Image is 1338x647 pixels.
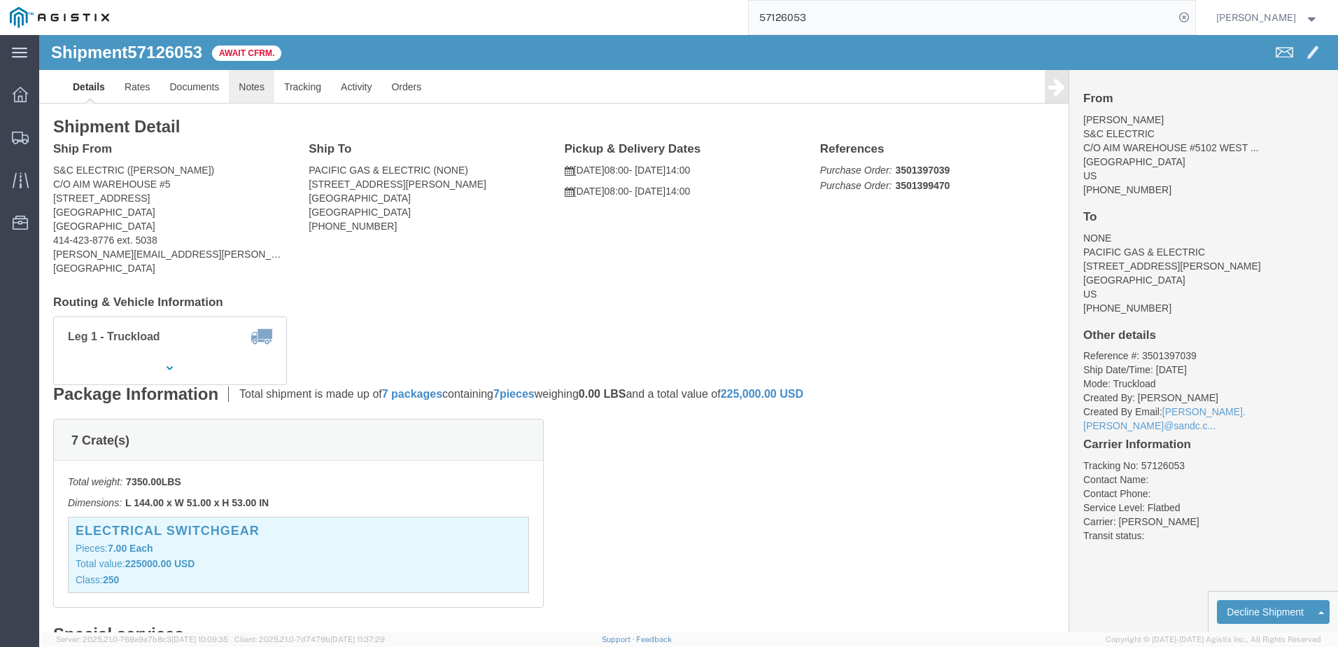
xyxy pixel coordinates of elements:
iframe: FS Legacy Container [39,35,1338,632]
img: logo [10,7,109,28]
span: [DATE] 10:09:35 [171,635,228,643]
span: Justin Chao [1216,10,1296,25]
a: Feedback [636,635,672,643]
span: Copyright © [DATE]-[DATE] Agistix Inc., All Rights Reserved [1106,634,1321,646]
span: [DATE] 11:37:29 [330,635,385,643]
input: Search for shipment number, reference number [749,1,1174,34]
span: Client: 2025.21.0-7d7479b [234,635,385,643]
button: [PERSON_NAME] [1216,9,1319,26]
span: Server: 2025.21.0-769a9a7b8c3 [56,635,228,643]
a: Support [602,635,637,643]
